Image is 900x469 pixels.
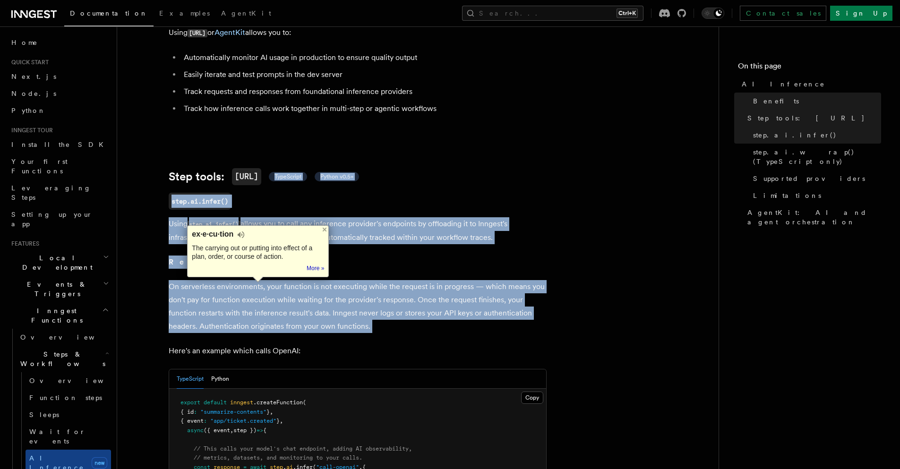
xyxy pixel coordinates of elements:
span: } [276,418,280,424]
span: Benefits [753,96,799,106]
span: Install the SDK [11,141,109,148]
span: Wait for events [29,428,86,445]
span: Features [8,240,39,247]
span: Your first Functions [11,158,68,175]
span: Overview [20,333,118,341]
span: ({ event [204,427,230,434]
a: Home [8,34,111,51]
span: } [266,409,270,415]
a: step.ai.infer() [169,193,231,210]
span: .createFunction [253,399,303,406]
span: { id [180,409,194,415]
span: async [187,427,204,434]
kbd: Ctrl+K [617,9,638,18]
a: Limitations [749,187,881,204]
span: // This calls your model's chat endpoint, adding AI observability, [194,445,412,452]
span: "app/ticket.created" [210,418,276,424]
a: Leveraging Steps [8,179,111,206]
span: : [194,409,197,415]
span: Function steps [29,394,102,401]
span: Next.js [11,73,56,80]
a: step.ai.infer() [749,127,881,144]
button: Python [211,369,229,389]
span: default [204,399,227,406]
a: Python [8,102,111,119]
a: AgentKit [214,28,245,37]
a: Sleeps [26,406,111,423]
span: export [180,399,200,406]
a: Sign Up [830,6,892,21]
span: Steps & Workflows [17,350,105,368]
button: Search...Ctrl+K [462,6,643,21]
a: AI Inference [738,76,881,93]
span: Setting up your app [11,211,93,228]
code: [URL] [188,29,207,37]
span: Documentation [70,9,148,17]
a: Next.js [8,68,111,85]
span: Home [11,38,38,47]
li: Automatically monitor AI usage in production to ensure quality output [181,51,547,64]
span: Limitations [753,191,821,200]
span: ( [303,399,306,406]
button: Events & Triggers [8,276,111,302]
a: Contact sales [740,6,826,21]
span: Overview [29,377,127,384]
button: TypeScript [177,369,204,389]
code: [URL] [232,168,261,185]
p: On serverless environments, your function is not executing while the request is in progress — whi... [169,280,547,333]
a: Overview [26,372,111,389]
span: Examples [159,9,210,17]
a: Function steps [26,389,111,406]
strong: Request offloading [169,257,318,266]
h4: On this page [738,60,881,76]
a: Install the SDK [8,136,111,153]
span: Events & Triggers [8,280,103,298]
a: Step tools:[URL] TypeScript Python v0.5+ [169,168,359,185]
span: { event [180,418,204,424]
span: Step tools: [URL] [747,113,865,123]
span: Quick start [8,59,49,66]
a: AgentKit: AI and agent orchestration [744,204,881,230]
a: Documentation [64,3,154,26]
a: Your first Functions [8,153,111,179]
a: step.ai.wrap() (TypeScript only) [749,144,881,170]
span: AI Inference [742,79,825,89]
button: Steps & Workflows [17,346,111,372]
span: , [230,427,233,434]
span: "summarize-contents" [200,409,266,415]
span: step }) [233,427,257,434]
button: Copy [521,392,543,404]
span: Supported providers [753,174,865,183]
span: inngest [230,399,253,406]
span: AgentKit [221,9,271,17]
code: step.ai.infer() [188,221,240,229]
span: Local Development [8,253,103,272]
a: Supported providers [749,170,881,187]
li: Track requests and responses from foundational inference providers [181,85,547,98]
button: Toggle dark mode [702,8,724,19]
a: Node.js [8,85,111,102]
a: Wait for events [26,423,111,450]
a: Setting up your app [8,206,111,232]
span: , [280,418,283,424]
span: new [92,457,107,469]
span: Python [11,107,46,114]
span: { [263,427,266,434]
a: Step tools: [URL] [744,110,881,127]
span: step.ai.infer() [753,130,837,140]
span: TypeScript [274,173,301,180]
a: Benefits [749,93,881,110]
li: Easily iterate and test prompts in the dev server [181,68,547,81]
span: Node.js [11,90,56,97]
a: Overview [17,329,111,346]
a: AgentKit [215,3,277,26]
span: Leveraging Steps [11,184,91,201]
span: step.ai.wrap() (TypeScript only) [753,147,881,166]
span: Python v0.5+ [320,173,353,180]
p: Here's an example which calls OpenAI: [169,344,547,358]
span: Inngest tour [8,127,53,134]
span: // metrics, datasets, and monitoring to your calls. [194,454,362,461]
span: , [270,409,273,415]
span: Inngest Functions [8,306,102,325]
